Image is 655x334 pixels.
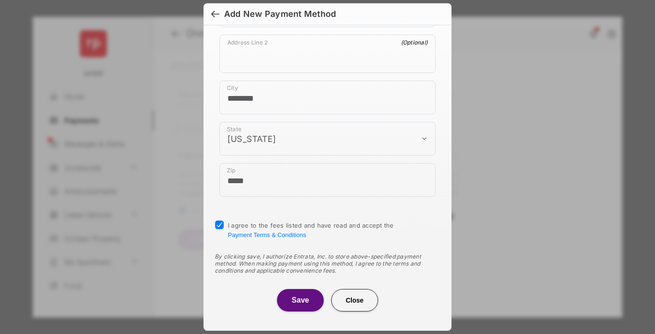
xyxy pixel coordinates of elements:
button: I agree to the fees listed and have read and accept the [228,231,306,238]
div: payment_method_screening[postal_addresses][locality] [219,81,436,114]
div: payment_method_screening[postal_addresses][administrativeArea] [219,122,436,156]
div: payment_method_screening[postal_addresses][addressLine2] [219,35,436,73]
span: I agree to the fees listed and have read and accept the [228,222,394,238]
button: Save [277,289,324,312]
div: payment_method_screening[postal_addresses][postalCode] [219,163,436,197]
div: Add New Payment Method [224,9,336,19]
div: By clicking save, I authorize Entrata, Inc. to store above-specified payment method. When making ... [215,253,440,274]
button: Close [331,289,378,312]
